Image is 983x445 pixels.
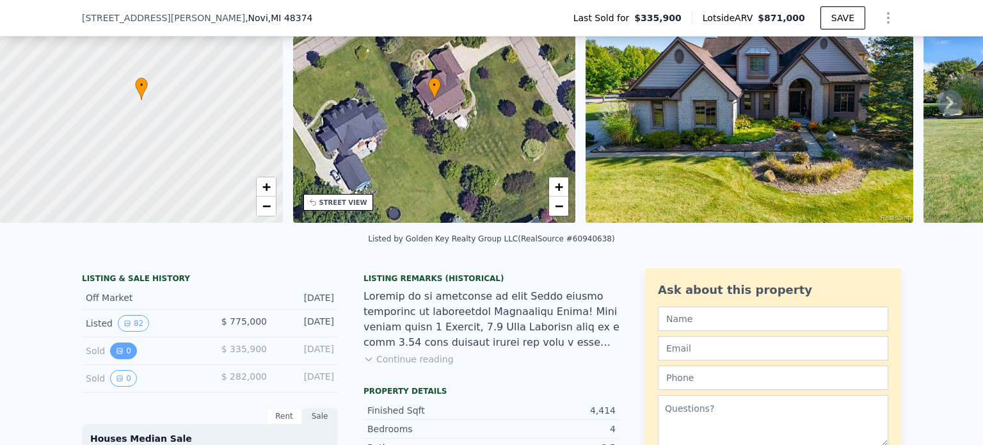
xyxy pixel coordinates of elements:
[86,370,200,387] div: Sold
[266,408,302,425] div: Rent
[658,281,888,299] div: Ask about this property
[703,12,758,24] span: Lotside ARV
[82,273,338,286] div: LISTING & SALE HISTORY
[820,6,865,29] button: SAVE
[319,198,367,207] div: STREET VIEW
[262,179,270,195] span: +
[277,343,334,359] div: [DATE]
[658,307,888,331] input: Name
[221,344,267,354] span: $ 335,900
[555,198,563,214] span: −
[262,198,270,214] span: −
[245,12,312,24] span: , Novi
[110,343,137,359] button: View historical data
[268,13,313,23] span: , MI 48374
[90,432,330,445] div: Houses Median Sale
[367,423,491,435] div: Bedrooms
[302,408,338,425] div: Sale
[257,177,276,197] a: Zoom in
[82,12,245,24] span: [STREET_ADDRESS][PERSON_NAME]
[428,77,441,100] div: •
[758,13,805,23] span: $871,000
[573,12,635,24] span: Last Sold for
[368,234,614,243] div: Listed by Golden Key Realty Group LLC (RealSource #60940638)
[491,423,616,435] div: 4
[86,291,200,304] div: Off Market
[277,315,334,332] div: [DATE]
[364,353,454,366] button: Continue reading
[221,371,267,382] span: $ 282,000
[277,291,334,304] div: [DATE]
[364,273,619,284] div: Listing Remarks (Historical)
[549,197,568,216] a: Zoom out
[86,315,200,332] div: Listed
[634,12,682,24] span: $335,900
[428,79,441,91] span: •
[86,343,200,359] div: Sold
[555,179,563,195] span: +
[257,197,276,216] a: Zoom out
[364,289,619,350] div: Loremip do si ametconse ad elit Seddo eiusmo temporinc ut laboreetdol Magnaaliqu Enima! Mini veni...
[367,404,491,417] div: Finished Sqft
[364,386,619,396] div: Property details
[118,315,149,332] button: View historical data
[221,316,267,327] span: $ 775,000
[135,79,148,91] span: •
[875,5,901,31] button: Show Options
[110,370,137,387] button: View historical data
[135,77,148,100] div: •
[491,404,616,417] div: 4,414
[658,366,888,390] input: Phone
[658,336,888,360] input: Email
[549,177,568,197] a: Zoom in
[277,370,334,387] div: [DATE]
